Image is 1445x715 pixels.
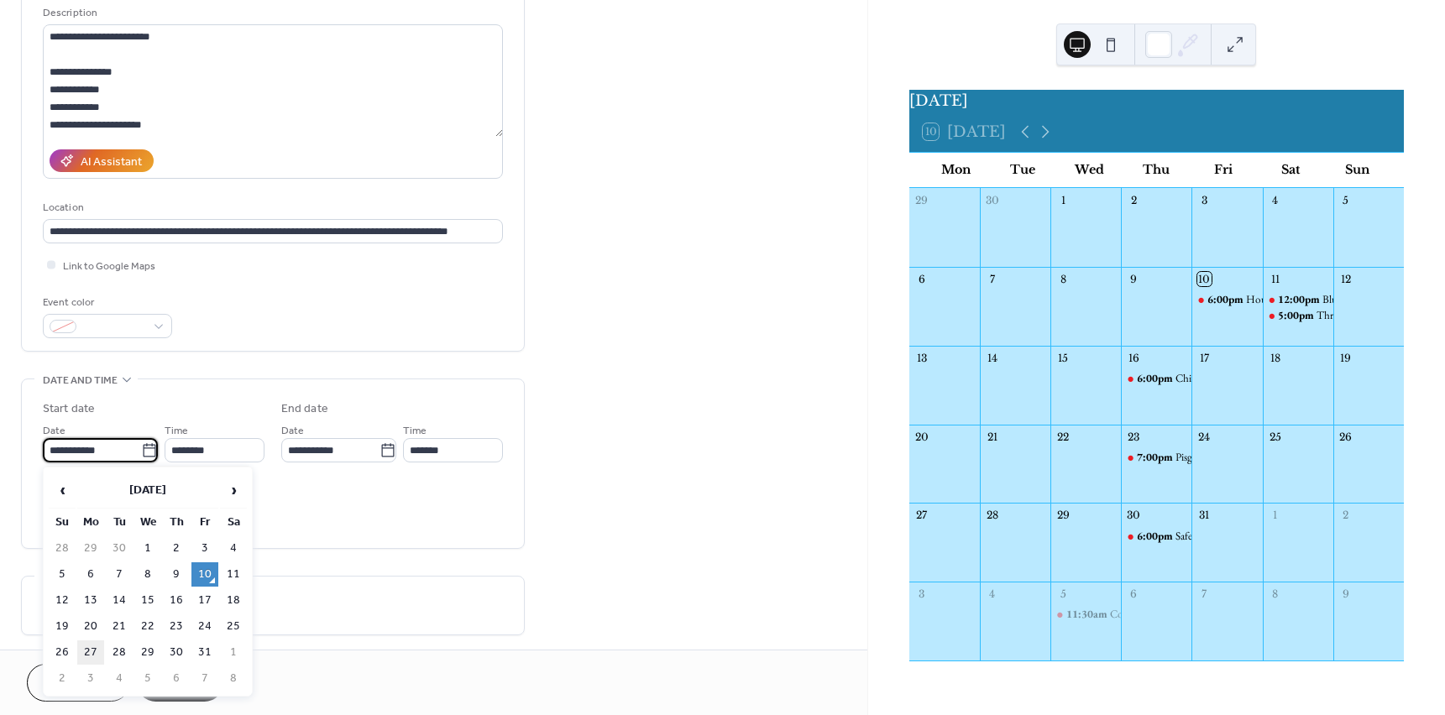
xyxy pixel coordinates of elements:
[49,666,76,691] td: 2
[1338,351,1353,365] div: 19
[985,509,999,523] div: 28
[163,510,190,535] th: Th
[77,666,104,691] td: 3
[1190,153,1257,187] div: Fri
[1323,153,1390,187] div: Sun
[1263,308,1333,323] div: Thrive- Bids & Blues
[106,588,133,613] td: 14
[1127,272,1141,286] div: 9
[1175,371,1399,386] div: Children & Family Resource Center- Harvest Dinner
[1197,351,1212,365] div: 17
[1268,509,1282,523] div: 1
[985,272,999,286] div: 7
[134,562,161,587] td: 8
[49,536,76,561] td: 28
[134,614,161,639] td: 22
[191,562,218,587] td: 10
[27,664,130,702] button: Cancel
[163,666,190,691] td: 6
[77,588,104,613] td: 13
[220,510,247,535] th: Sa
[50,473,75,507] span: ‹
[106,510,133,535] th: Tu
[1056,351,1071,365] div: 15
[1110,607,1427,622] div: Community Foundation of [GEOGRAPHIC_DATA] Annual Luncheon
[1056,272,1071,286] div: 8
[1121,450,1191,465] div: Pisgah Legal Services- Justice Forum
[1050,607,1121,622] div: Community Foundation of Henderson County Annual Luncheon
[163,640,190,665] td: 30
[134,588,161,613] td: 15
[989,153,1056,187] div: Tue
[49,640,76,665] td: 26
[1175,529,1282,544] div: Safelight- Night of Hope
[1127,193,1141,207] div: 2
[220,614,247,639] td: 25
[914,587,929,602] div: 3
[1123,153,1190,187] div: Thu
[1338,509,1353,523] div: 2
[914,509,929,523] div: 27
[220,588,247,613] td: 18
[221,473,246,507] span: ›
[985,193,999,207] div: 30
[191,666,218,691] td: 7
[281,400,328,418] div: End date
[220,562,247,587] td: 11
[220,536,247,561] td: 4
[163,614,190,639] td: 23
[914,193,929,207] div: 29
[985,587,999,602] div: 4
[1056,430,1071,444] div: 22
[220,640,247,665] td: 1
[914,272,929,286] div: 6
[163,562,190,587] td: 9
[1197,193,1212,207] div: 3
[63,258,155,275] span: Link to Google Maps
[1191,292,1262,307] div: Housing Assistance Corporation - Annual Gala
[77,536,104,561] td: 29
[914,430,929,444] div: 20
[1268,587,1282,602] div: 8
[1127,587,1141,602] div: 6
[1197,272,1212,286] div: 10
[49,562,76,587] td: 5
[1056,509,1071,523] div: 29
[49,510,76,535] th: Su
[1268,193,1282,207] div: 4
[1338,193,1353,207] div: 5
[985,430,999,444] div: 21
[43,422,65,440] span: Date
[106,666,133,691] td: 4
[1137,529,1175,544] span: 6:00pm
[1338,587,1353,602] div: 9
[106,562,133,587] td: 7
[49,588,76,613] td: 12
[220,666,247,691] td: 8
[134,640,161,665] td: 29
[914,351,929,365] div: 13
[191,588,218,613] td: 17
[1268,272,1282,286] div: 11
[43,4,500,22] div: Description
[43,199,500,217] div: Location
[1278,292,1322,307] span: 12:00pm
[909,90,1404,112] div: [DATE]
[1263,292,1333,307] div: Blue Ridge Humane Society's 75th Birthday Bash
[1127,430,1141,444] div: 23
[1338,272,1353,286] div: 12
[77,562,104,587] td: 6
[1137,371,1175,386] span: 6:00pm
[49,614,76,639] td: 19
[923,153,990,187] div: Mon
[1066,607,1110,622] span: 11:30am
[1257,153,1324,187] div: Sat
[1127,509,1141,523] div: 30
[1056,193,1071,207] div: 1
[1127,351,1141,365] div: 16
[163,588,190,613] td: 16
[1197,587,1212,602] div: 7
[1338,430,1353,444] div: 26
[77,510,104,535] th: Mo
